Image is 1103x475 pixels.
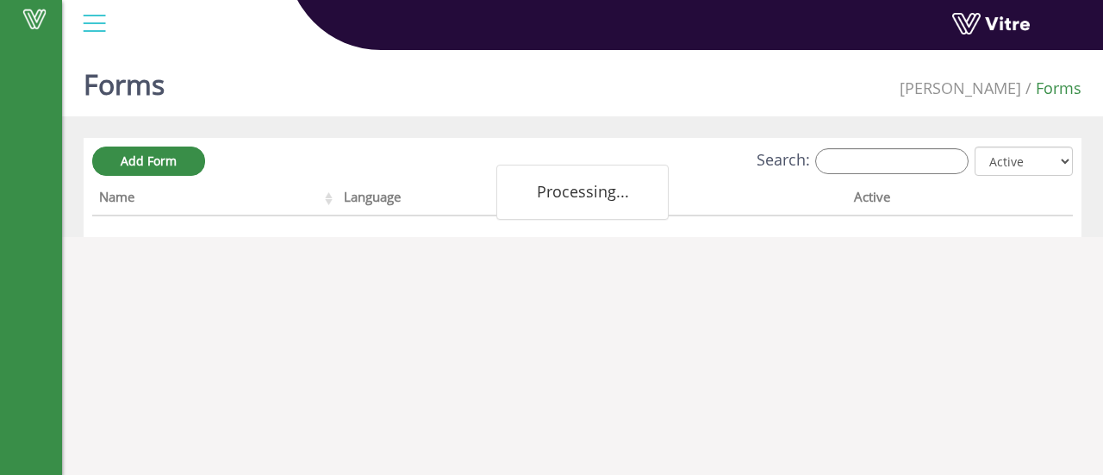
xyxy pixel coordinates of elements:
input: Search: [815,148,969,174]
span: Add Form [121,153,177,169]
th: Name [92,184,337,216]
label: Search: [757,148,969,174]
li: Forms [1021,78,1081,100]
h1: Forms [84,43,165,116]
th: Language [337,184,593,216]
a: Add Form [92,147,205,176]
span: 379 [900,78,1021,98]
th: Company [594,184,847,216]
th: Active [847,184,1024,216]
div: Processing... [496,165,669,220]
